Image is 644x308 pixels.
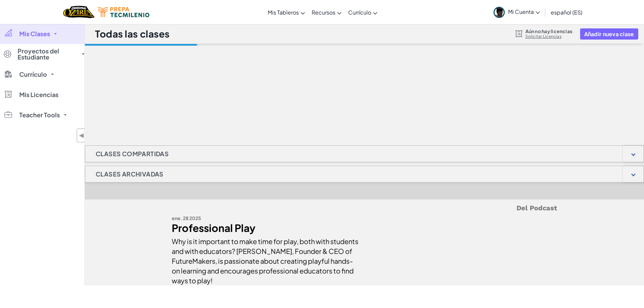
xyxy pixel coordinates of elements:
a: español (ES) [547,3,586,21]
span: Currículo [348,9,371,16]
a: Ozaria by CodeCombat logo [63,5,95,19]
div: ene. 28 2025 [172,213,359,223]
span: Proyectos del Estudiante [18,48,78,60]
div: Professional Play [172,223,359,233]
h1: Clases Compartidas [85,145,179,162]
a: Recursos [308,3,345,21]
span: Aún no hay licencias [525,28,573,34]
span: Currículo [19,71,47,77]
img: avatar [494,7,505,18]
h1: Clases archivadas [85,166,174,183]
span: Recursos [312,9,335,16]
span: español (ES) [551,9,582,16]
button: Añadir nueva clase [580,28,638,40]
div: Why is it important to make time for play, both with students and with educators? [PERSON_NAME], ... [172,233,359,285]
h1: Todas las clases [95,27,170,40]
h5: Del Podcast [172,203,557,213]
a: Mis Tableros [264,3,308,21]
span: ◀ [79,131,85,140]
span: Mis Licencias [19,92,58,98]
a: Currículo [345,3,381,21]
span: Mi Cuenta [508,8,540,15]
img: Home [63,5,95,19]
span: Mis Clases [19,31,50,37]
a: Solicitar Licencias [525,34,573,39]
span: Mis Tableros [268,9,299,16]
a: Mi Cuenta [490,1,543,23]
img: Tecmilenio logo [98,7,149,17]
span: Teacher Tools [19,112,60,118]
